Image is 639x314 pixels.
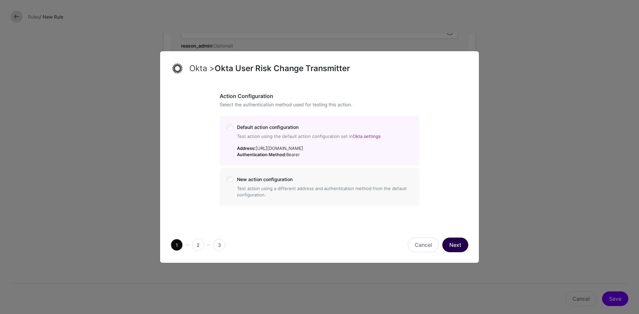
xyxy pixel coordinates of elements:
p: Test action using the default action configuration set in [237,133,413,140]
strong: Address: [237,146,256,151]
button: Next [442,238,468,252]
button: Cancel [408,238,439,252]
p: Select the authentication method used for testing this action. [220,101,419,108]
span: 3 [213,239,225,251]
span: Default action configuration [237,124,299,130]
a: Okta settings [353,134,381,139]
strong: Authentication Method: [237,152,286,157]
span: New action configuration [237,176,293,182]
div: Test action using a different address and authentication method from the default configuration. [237,185,413,198]
span: 1 [171,239,183,251]
h3: Action Configuration [220,93,419,99]
span: Okta User Risk Change Transmitter [215,63,350,73]
span: Okta > [189,63,215,73]
img: svg+xml;base64,PHN2ZyB3aWR0aD0iNjQiIGhlaWdodD0iNjQiIHZpZXdCb3g9IjAgMCA2NCA2NCIgZmlsbD0ibm9uZSIgeG... [171,62,184,75]
span: 2 [192,239,204,251]
p: [URL][DOMAIN_NAME] Bearer [237,145,413,158]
